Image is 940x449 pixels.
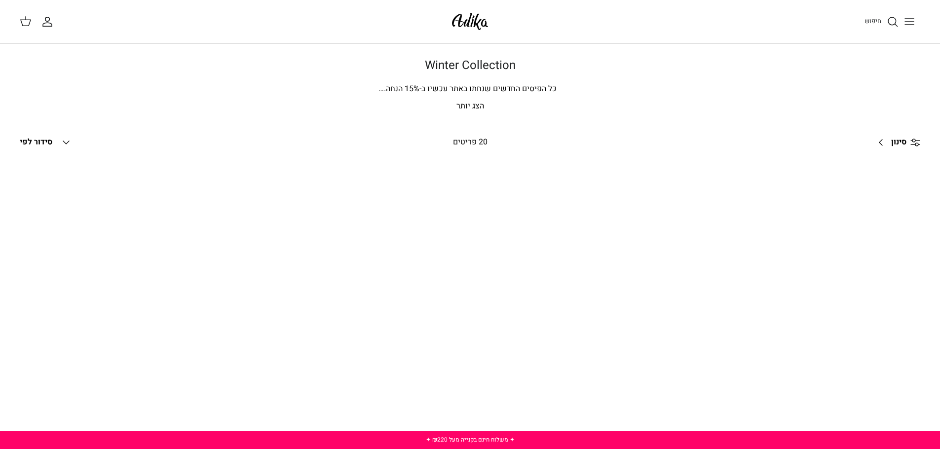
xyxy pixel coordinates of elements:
a: ✦ משלוח חינם בקנייה מעל ₪220 ✦ [426,435,515,444]
button: סידור לפי [20,132,72,153]
span: סידור לפי [20,136,52,148]
h1: Winter Collection [125,59,816,73]
img: Adika IL [449,10,491,33]
span: % הנחה. [378,83,419,95]
span: סינון [891,136,906,149]
p: הצג יותר [125,100,816,113]
span: 15 [405,83,414,95]
a: החשבון שלי [41,16,57,28]
a: חיפוש [865,16,899,28]
span: חיפוש [865,16,881,26]
button: Toggle menu [899,11,920,33]
div: 20 פריטים [366,136,574,149]
a: סינון [871,131,920,154]
span: כל הפיסים החדשים שנחתו באתר עכשיו ב- [419,83,557,95]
